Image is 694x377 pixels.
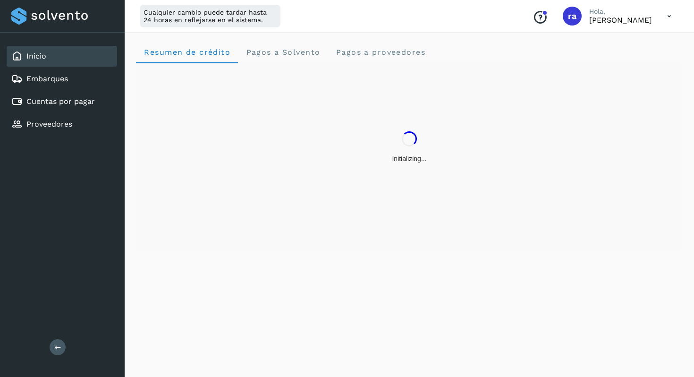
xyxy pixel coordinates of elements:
div: Proveedores [7,114,117,135]
div: Cualquier cambio puede tardar hasta 24 horas en reflejarse en el sistema. [140,5,280,27]
span: Pagos a proveedores [335,48,425,57]
p: raziel alfredo fragoso [589,16,652,25]
span: Resumen de crédito [144,48,230,57]
p: Hola, [589,8,652,16]
a: Inicio [26,51,46,60]
div: Inicio [7,46,117,67]
a: Proveedores [26,120,72,129]
div: Embarques [7,69,117,89]
a: Embarques [26,74,68,83]
span: Pagos a Solvento [245,48,320,57]
a: Cuentas por pagar [26,97,95,106]
div: Cuentas por pagar [7,91,117,112]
